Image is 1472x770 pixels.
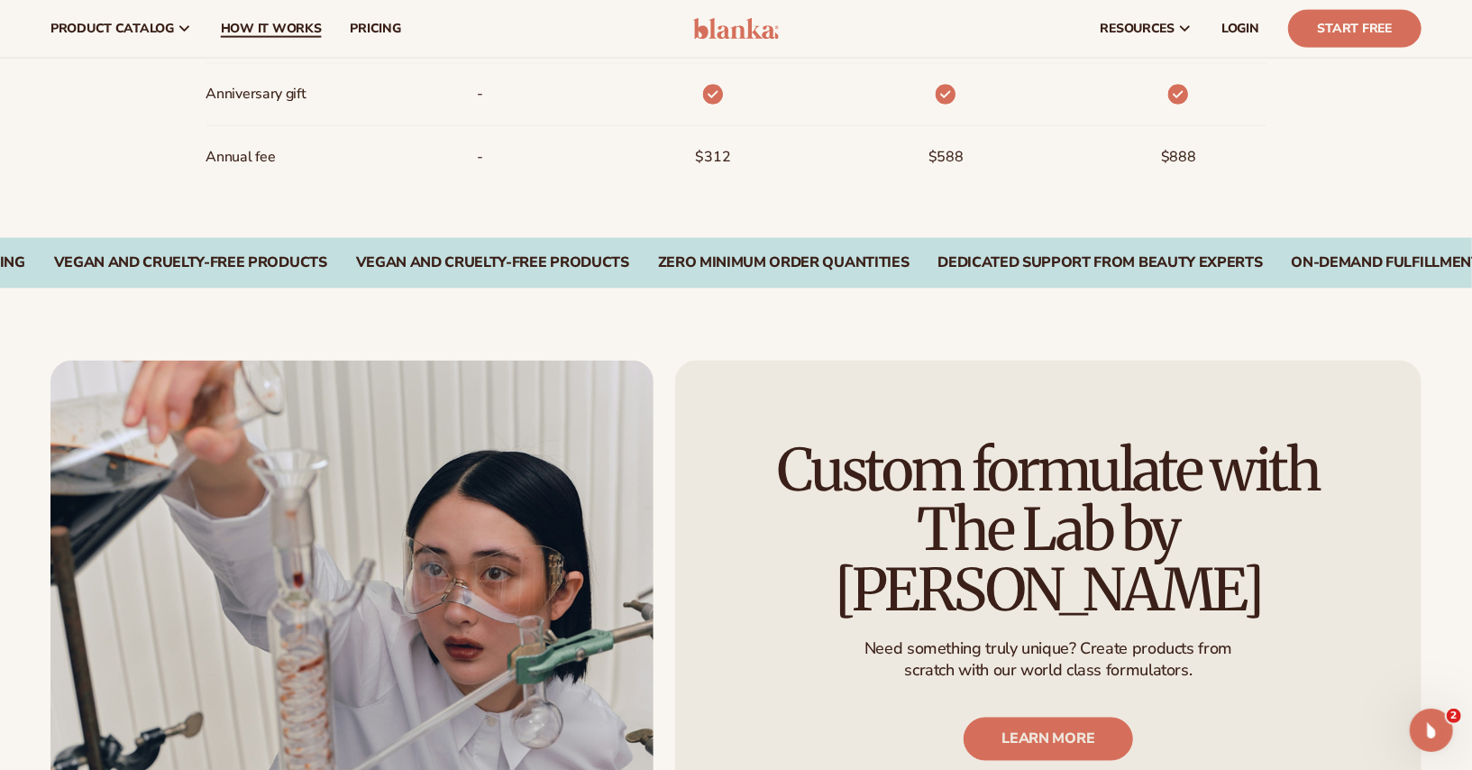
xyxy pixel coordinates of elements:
[206,78,306,111] span: Anniversary gift
[1161,141,1196,174] span: $888
[864,639,1232,660] p: Need something truly unique? Create products from
[1410,709,1453,752] iframe: Intercom live chat
[54,254,327,271] div: VEGAN AND CRUELTY-FREE PRODUCTS
[658,254,910,271] div: Zero Minimum Order QuantitieS
[477,141,483,174] span: -
[1101,22,1175,36] span: resources
[1447,709,1461,723] span: 2
[221,22,322,36] span: How It Works
[350,22,400,36] span: pricing
[1288,10,1422,48] a: Start Free
[928,141,964,174] span: $588
[50,22,174,36] span: product catalog
[864,661,1232,682] p: scratch with our world class formulators.
[477,78,483,111] span: -
[964,718,1134,761] a: LEARN MORE
[726,440,1371,622] h2: Custom formulate with The Lab by [PERSON_NAME]
[356,254,629,271] div: Vegan and Cruelty-Free Products
[937,254,1262,271] div: Dedicated Support From Beauty Experts
[693,18,779,40] img: logo
[696,141,731,174] span: $312
[206,141,276,174] span: Annual fee
[1221,22,1259,36] span: LOGIN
